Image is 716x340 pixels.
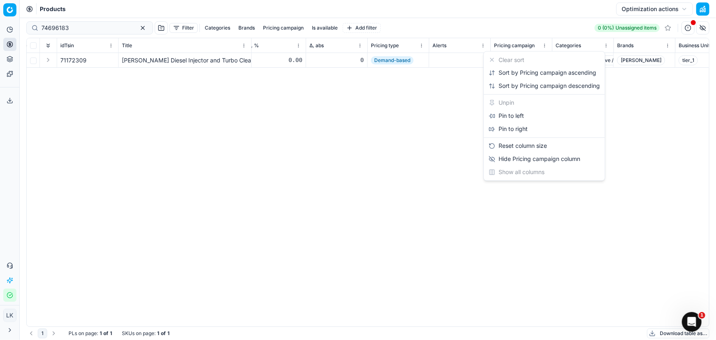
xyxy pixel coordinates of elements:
div: Hide Pricing campaign column [489,155,580,163]
iframe: Intercom live chat [682,312,702,332]
div: Pin to left [489,112,524,120]
div: Reset column size [489,142,547,150]
div: Sort by Pricing campaign descending [489,82,600,90]
span: 1 [699,312,705,319]
div: Pin to right [489,125,528,133]
div: Sort by Pricing campaign ascending [489,69,596,77]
